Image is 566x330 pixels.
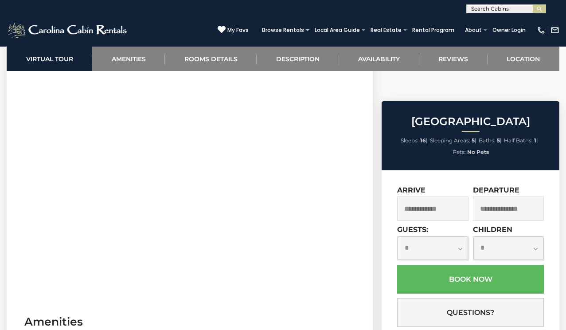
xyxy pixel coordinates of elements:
[453,149,466,155] span: Pets:
[419,47,488,71] a: Reviews
[488,47,559,71] a: Location
[430,137,470,144] span: Sleeping Areas:
[7,47,92,71] a: Virtual Tour
[384,116,557,127] h2: [GEOGRAPHIC_DATA]
[430,135,476,146] li: |
[408,24,459,36] a: Rental Program
[479,135,502,146] li: |
[461,24,486,36] a: About
[534,137,536,144] strong: 1
[401,135,428,146] li: |
[504,137,533,144] span: Half Baths:
[7,21,129,39] img: White-1-2.png
[397,225,428,234] label: Guests:
[310,24,364,36] a: Local Area Guide
[257,47,339,71] a: Description
[397,298,544,327] button: Questions?
[227,26,249,34] span: My Favs
[24,314,355,330] h3: Amenities
[504,135,538,146] li: |
[92,47,165,71] a: Amenities
[397,265,544,294] button: Book Now
[488,24,530,36] a: Owner Login
[420,137,426,144] strong: 16
[473,186,519,194] label: Departure
[366,24,406,36] a: Real Estate
[218,25,249,35] a: My Favs
[165,47,257,71] a: Rooms Details
[397,186,425,194] label: Arrive
[467,149,489,155] strong: No Pets
[401,137,419,144] span: Sleeps:
[550,26,559,35] img: mail-regular-white.png
[537,26,546,35] img: phone-regular-white.png
[258,24,308,36] a: Browse Rentals
[479,137,496,144] span: Baths:
[472,137,475,144] strong: 5
[473,225,512,234] label: Children
[339,47,419,71] a: Availability
[497,137,500,144] strong: 5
